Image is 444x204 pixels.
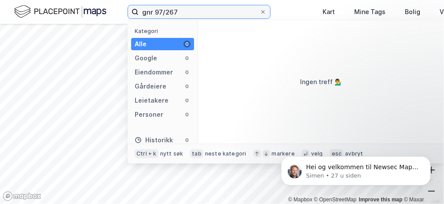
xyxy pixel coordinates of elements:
[135,95,169,106] div: Leietakere
[190,149,203,158] div: tab
[135,28,194,34] div: Kategori
[288,197,312,203] a: Mapbox
[205,150,246,157] div: neste kategori
[314,197,357,203] a: OpenStreetMap
[183,111,191,118] div: 0
[135,39,147,49] div: Alle
[160,150,183,157] div: nytt søk
[183,55,191,62] div: 0
[183,137,191,144] div: 0
[135,67,173,78] div: Eiendommer
[3,191,41,201] a: Mapbox homepage
[323,7,335,17] div: Kart
[183,97,191,104] div: 0
[183,83,191,90] div: 0
[359,197,403,203] a: Improve this map
[135,109,163,120] div: Personer
[135,149,158,158] div: Ctrl + k
[139,5,260,19] input: Søk på adresse, matrikkel, gårdeiere, leietakere eller personer
[135,81,166,92] div: Gårdeiere
[135,53,157,63] div: Google
[183,69,191,76] div: 0
[183,41,191,48] div: 0
[405,7,421,17] div: Bolig
[354,7,386,17] div: Mine Tags
[268,138,444,200] iframe: Intercom notifications melding
[301,77,342,87] div: Ingen treff 💁‍♂️
[135,135,173,145] div: Historikk
[14,4,106,19] img: logo.f888ab2527a4732fd821a326f86c7f29.svg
